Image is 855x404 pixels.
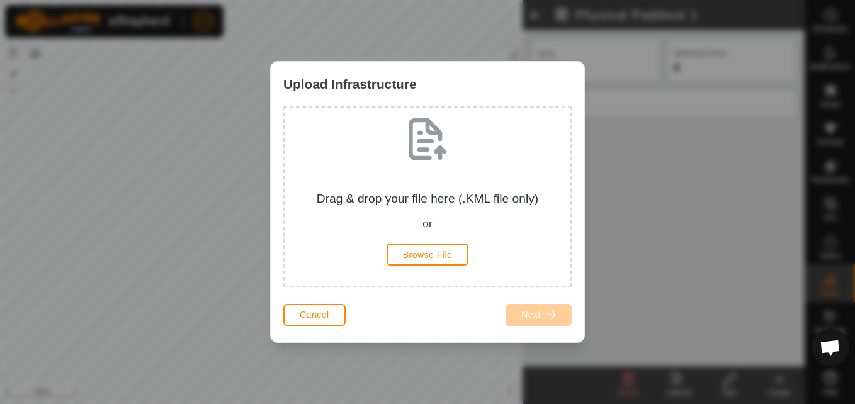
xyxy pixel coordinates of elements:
[403,250,453,260] span: Browse File
[283,304,346,326] button: Cancel
[295,216,560,232] div: or
[283,74,416,94] span: Upload Infrastructure
[506,304,572,326] button: Next
[521,310,541,320] span: Next
[387,244,469,266] button: Browse File
[300,310,329,320] span: Cancel
[295,190,560,232] div: Drag & drop your file here (.KML file only)
[812,328,849,366] div: Open chat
